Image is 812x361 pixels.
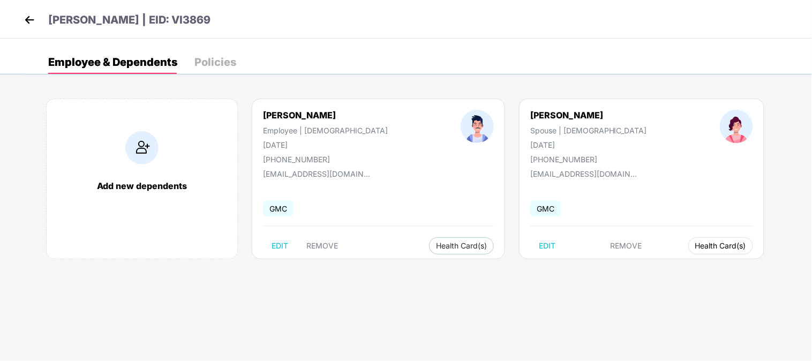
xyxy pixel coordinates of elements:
[530,169,637,178] div: [EMAIL_ADDRESS][DOMAIN_NAME]
[436,243,487,249] span: Health Card(s)
[194,57,236,67] div: Policies
[125,131,159,164] img: addIcon
[611,242,642,250] span: REMOVE
[688,237,753,254] button: Health Card(s)
[21,12,37,28] img: back
[695,243,746,249] span: Health Card(s)
[48,57,177,67] div: Employee & Dependents
[263,169,370,178] div: [EMAIL_ADDRESS][DOMAIN_NAME]
[720,110,753,143] img: profileImage
[530,201,561,216] span: GMC
[57,180,227,191] div: Add new dependents
[263,155,388,164] div: [PHONE_NUMBER]
[272,242,288,250] span: EDIT
[429,237,494,254] button: Health Card(s)
[530,237,564,254] button: EDIT
[263,237,297,254] button: EDIT
[48,12,210,28] p: [PERSON_NAME] | EID: VI3869
[263,140,388,149] div: [DATE]
[530,126,647,135] div: Spouse | [DEMOGRAPHIC_DATA]
[306,242,338,250] span: REMOVE
[539,242,555,250] span: EDIT
[263,110,388,121] div: [PERSON_NAME]
[263,201,294,216] span: GMC
[530,110,647,121] div: [PERSON_NAME]
[263,126,388,135] div: Employee | [DEMOGRAPHIC_DATA]
[530,155,647,164] div: [PHONE_NUMBER]
[461,110,494,143] img: profileImage
[602,237,651,254] button: REMOVE
[530,140,647,149] div: [DATE]
[298,237,347,254] button: REMOVE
